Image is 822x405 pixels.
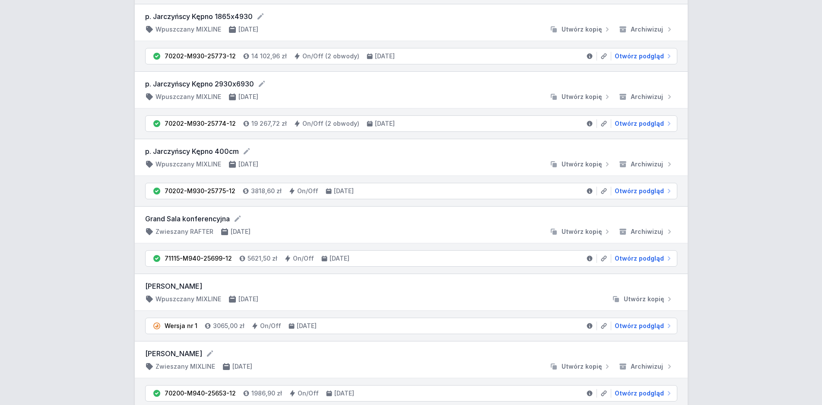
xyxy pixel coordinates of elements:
h4: On/Off [293,254,314,263]
button: Utwórz kopię [546,227,615,236]
button: Archiwizuj [615,25,677,34]
h4: [DATE] [330,254,349,263]
h4: On/Off [298,389,319,398]
button: Utwórz kopię [546,25,615,34]
div: 71115-M940-25699-12 [165,254,232,263]
div: 70200-M940-25653-12 [165,389,236,398]
a: Otwórz podgląd [611,119,673,128]
button: Edytuj nazwę projektu [233,214,242,223]
h4: 19 267,72 zł [251,119,287,128]
div: 70202-M930-25775-12 [165,187,235,195]
span: Archiwizuj [631,160,663,169]
h4: [DATE] [238,92,258,101]
span: Otwórz podgląd [615,52,664,61]
button: Edytuj nazwę projektu [257,80,266,88]
h4: Wpuszczany MIXLINE [156,25,221,34]
button: Utwórz kopię [546,362,615,371]
a: Otwórz podgląd [611,254,673,263]
button: Utwórz kopię [608,295,677,303]
a: Otwórz podgląd [611,389,673,398]
h4: 1986,90 zł [251,389,282,398]
form: [PERSON_NAME] [145,348,677,359]
h4: On/Off (2 obwody) [302,52,359,61]
span: Utwórz kopię [562,227,602,236]
span: Utwórz kopię [562,160,602,169]
h4: On/Off (2 obwody) [302,119,359,128]
h4: 3065,00 zł [213,322,244,330]
button: Utwórz kopię [546,92,615,101]
h4: [DATE] [297,322,317,330]
span: Archiwizuj [631,227,663,236]
span: Archiwizuj [631,92,663,101]
a: Otwórz podgląd [611,322,673,330]
form: p. Jarczyńscy Kępno 1865x4930 [145,11,677,22]
button: Edytuj nazwę projektu [256,12,265,21]
a: Otwórz podgląd [611,187,673,195]
span: Archiwizuj [631,362,663,371]
h4: 5621,50 zł [248,254,277,263]
h4: 14 102,96 zł [251,52,287,61]
h4: [DATE] [334,389,354,398]
button: Edytuj nazwę projektu [242,147,251,156]
span: Otwórz podgląd [615,119,664,128]
div: Wersja nr 1 [165,322,197,330]
span: Otwórz podgląd [615,187,664,195]
h4: [DATE] [238,25,258,34]
h4: Wpuszczany MIXLINE [156,160,221,169]
h4: [DATE] [238,160,258,169]
span: Archiwizuj [631,25,663,34]
button: Edytuj nazwę projektu [206,349,214,358]
h4: [DATE] [238,295,258,303]
form: p. Jarczyńscy Kępno 2930x6930 [145,79,677,89]
h4: 3818,60 zł [251,187,282,195]
img: pending.svg [152,322,161,330]
h4: Zwieszany MIXLINE [156,362,215,371]
h3: [PERSON_NAME] [145,281,677,291]
form: p. Jarczyńscy Kępno 400cm [145,146,677,156]
span: Utwórz kopię [562,362,602,371]
button: Archiwizuj [615,362,677,371]
span: Utwórz kopię [624,295,664,303]
a: Otwórz podgląd [611,52,673,61]
form: Grand Sala konferencyjna [145,214,677,224]
div: 70202-M930-25773-12 [165,52,236,61]
div: 70202-M930-25774-12 [165,119,236,128]
span: Utwórz kopię [562,92,602,101]
h4: Zwieszany RAFTER [156,227,213,236]
h4: [DATE] [375,52,395,61]
h4: [DATE] [334,187,354,195]
h4: On/Off [260,322,281,330]
button: Archiwizuj [615,160,677,169]
h4: [DATE] [231,227,251,236]
h4: Wpuszczany MIXLINE [156,295,221,303]
span: Utwórz kopię [562,25,602,34]
h4: Wpuszczany MIXLINE [156,92,221,101]
button: Archiwizuj [615,227,677,236]
span: Otwórz podgląd [615,254,664,263]
h4: On/Off [297,187,318,195]
button: Utwórz kopię [546,160,615,169]
button: Archiwizuj [615,92,677,101]
span: Otwórz podgląd [615,322,664,330]
span: Otwórz podgląd [615,389,664,398]
h4: [DATE] [232,362,252,371]
h4: [DATE] [375,119,395,128]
